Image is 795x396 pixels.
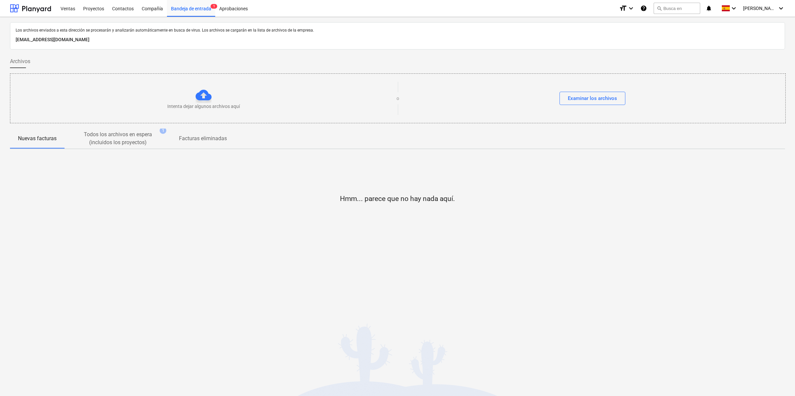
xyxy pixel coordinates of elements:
[627,4,635,12] i: keyboard_arrow_down
[167,103,240,110] p: Intenta dejar algunos archivos aquí
[10,57,30,65] span: Archivos
[160,127,166,134] span: 1
[10,73,786,123] div: Intenta dejar algunos archivos aquíoExaminar los archivos
[340,194,455,204] p: Hmm... parece que no hay nada aquí.
[640,4,647,12] i: Base de conocimientos
[559,92,625,105] button: Examinar los archivos
[16,36,779,44] p: [EMAIL_ADDRESS][DOMAIN_NAME]
[568,94,617,103] div: Examinar los archivos
[18,135,57,143] p: Nuevas facturas
[179,135,227,143] p: Facturas eliminadas
[211,4,217,9] span: 1
[619,4,627,12] i: format_size
[654,3,700,14] button: Busca en
[706,4,712,12] i: notifications
[657,6,662,11] span: search
[730,4,738,12] i: keyboard_arrow_down
[777,4,785,12] i: keyboard_arrow_down
[78,131,158,147] p: Todos los archivos en espera (incluidos los proyectos)
[16,28,779,33] p: Los archivos enviados a esta dirección se procesarán y analizarán automáticamente en busca de vir...
[397,95,399,102] p: o
[743,6,776,11] span: [PERSON_NAME][GEOGRAPHIC_DATA]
